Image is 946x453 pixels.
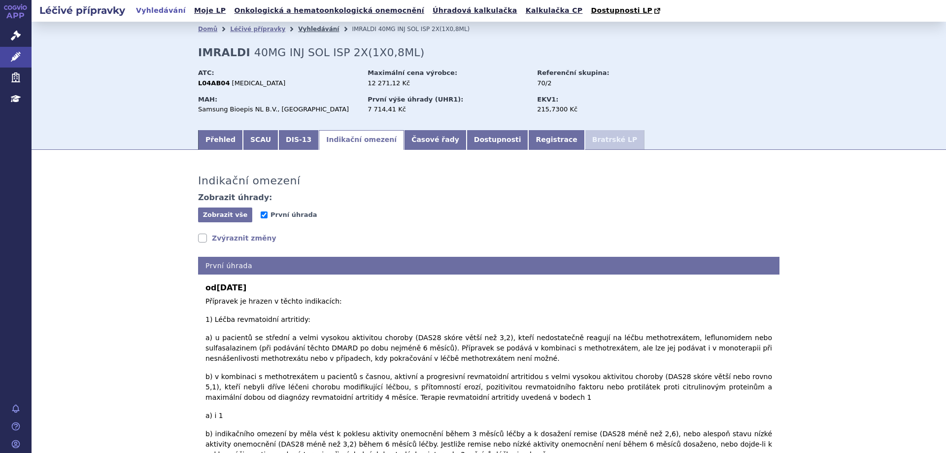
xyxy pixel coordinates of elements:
a: Vyhledávání [298,26,339,33]
a: Zvýraznit změny [198,233,276,243]
a: Úhradová kalkulačka [430,4,520,17]
a: Moje LP [191,4,229,17]
div: Samsung Bioepis NL B.V., [GEOGRAPHIC_DATA] [198,105,358,114]
a: Domů [198,26,217,33]
span: [MEDICAL_DATA] [232,79,286,87]
span: 40MG INJ SOL ISP 2X(1X0,8ML) [378,26,470,33]
strong: MAH: [198,96,217,103]
span: IMRALDI [352,26,376,33]
a: Časové řady [404,130,467,150]
div: 70/2 [537,79,648,88]
a: Přehled [198,130,243,150]
span: 40MG INJ SOL ISP 2X(1X0,8ML) [254,46,425,59]
b: od [205,282,772,294]
input: První úhrada [261,211,268,218]
span: První úhrada [270,211,317,218]
h4: První úhrada [198,257,779,275]
span: Dostupnosti LP [591,6,652,14]
a: Registrace [528,130,584,150]
strong: První výše úhrady (UHR1): [368,96,463,103]
a: SCAU [243,130,278,150]
div: 7 714,41 Kč [368,105,528,114]
a: Dostupnosti [467,130,529,150]
button: Zobrazit vše [198,208,252,222]
a: Dostupnosti LP [588,4,665,18]
strong: IMRALDI [198,46,250,59]
a: Kalkulačka CP [523,4,586,17]
span: Zobrazit vše [203,211,248,218]
h2: Léčivé přípravky [32,3,133,17]
h3: Indikační omezení [198,174,301,187]
div: 12 271,12 Kč [368,79,528,88]
strong: EKV1: [537,96,558,103]
a: Vyhledávání [133,4,189,17]
strong: L04AB04 [198,79,230,87]
strong: ATC: [198,69,214,76]
a: Indikační omezení [319,130,404,150]
span: [DATE] [216,283,246,292]
a: Léčivé přípravky [230,26,285,33]
strong: Maximální cena výrobce: [368,69,457,76]
div: 215,7300 Kč [537,105,648,114]
h4: Zobrazit úhrady: [198,193,272,203]
strong: Referenční skupina: [537,69,609,76]
a: DIS-13 [278,130,319,150]
a: Onkologická a hematoonkologická onemocnění [231,4,427,17]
